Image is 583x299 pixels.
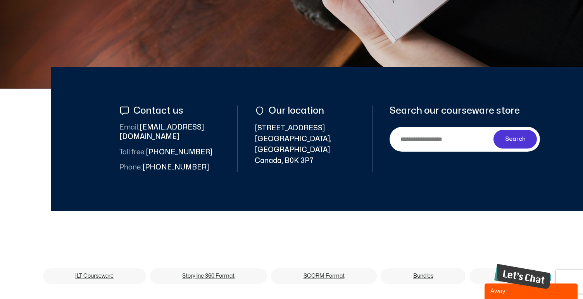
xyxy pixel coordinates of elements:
a: SCORM Format [271,268,377,284]
span: Toll free: [119,149,146,156]
a: ILT Courseware [43,268,146,284]
span: [PHONE_NUMBER] [119,148,212,157]
span: [STREET_ADDRESS] [GEOGRAPHIC_DATA], [GEOGRAPHIC_DATA] Canada, B0K 3P7 [255,123,355,166]
img: Chat attention grabber [3,3,63,28]
a: Storyline 360 Format [150,268,267,284]
span: [PHONE_NUMBER] [119,163,209,172]
span: Search our courseware store [390,105,520,116]
a: Bundles [381,268,466,284]
span: Search [505,135,526,144]
span: Email: [119,124,140,131]
iframe: chat widget [491,261,551,292]
span: [EMAIL_ADDRESS][DOMAIN_NAME] [119,123,220,142]
iframe: chat widget [485,282,579,299]
a: All [469,268,540,284]
span: Phone: [119,164,142,171]
span: Our location [267,105,324,116]
nav: Menu [43,268,540,286]
button: Search [493,130,537,149]
span: Contact us [131,105,183,116]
